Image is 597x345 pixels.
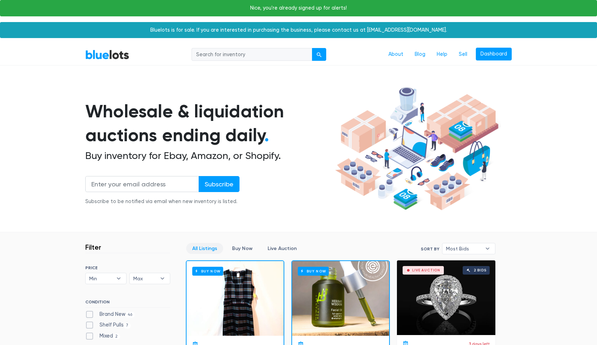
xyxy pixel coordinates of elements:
a: Live Auction [262,243,303,254]
div: Live Auction [412,269,440,272]
a: Buy Now [187,261,284,336]
h6: CONDITION [85,299,170,307]
h2: Buy inventory for Ebay, Amazon, or Shopify. [85,150,333,162]
a: Live Auction 2 bids [397,260,495,335]
b: ▾ [111,273,126,284]
a: Buy Now [292,261,389,336]
span: 7 [124,323,131,329]
h6: PRICE [85,265,170,270]
h1: Wholesale & liquidation auctions ending daily [85,100,333,147]
b: ▾ [480,243,495,254]
a: Blog [409,48,431,61]
a: BlueLots [85,49,129,60]
input: Search for inventory [192,48,312,61]
label: Mixed [85,332,120,340]
h6: Buy Now [192,267,223,276]
h3: Filter [85,243,101,251]
a: Sell [453,48,473,61]
a: All Listings [186,243,223,254]
span: 2 [113,334,120,339]
label: Sort By [421,246,439,252]
div: Subscribe to be notified via email when new inventory is listed. [85,198,240,206]
a: Dashboard [476,48,512,60]
span: . [264,124,269,146]
a: About [383,48,409,61]
a: Buy Now [226,243,259,254]
span: Max [133,273,157,284]
a: Help [431,48,453,61]
input: Subscribe [199,176,240,192]
span: Most Bids [446,243,482,254]
label: Brand New [85,310,135,318]
div: 2 bids [474,269,486,272]
h6: Buy Now [298,267,329,276]
label: Shelf Pulls [85,321,131,329]
b: ▾ [155,273,170,284]
img: hero-ee84e7d0318cb26816c560f6b4441b76977f77a177738b4e94f68c95b2b83dbb.png [333,84,501,213]
span: 46 [125,312,135,318]
span: Min [89,273,113,284]
input: Enter your email address [85,176,199,192]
